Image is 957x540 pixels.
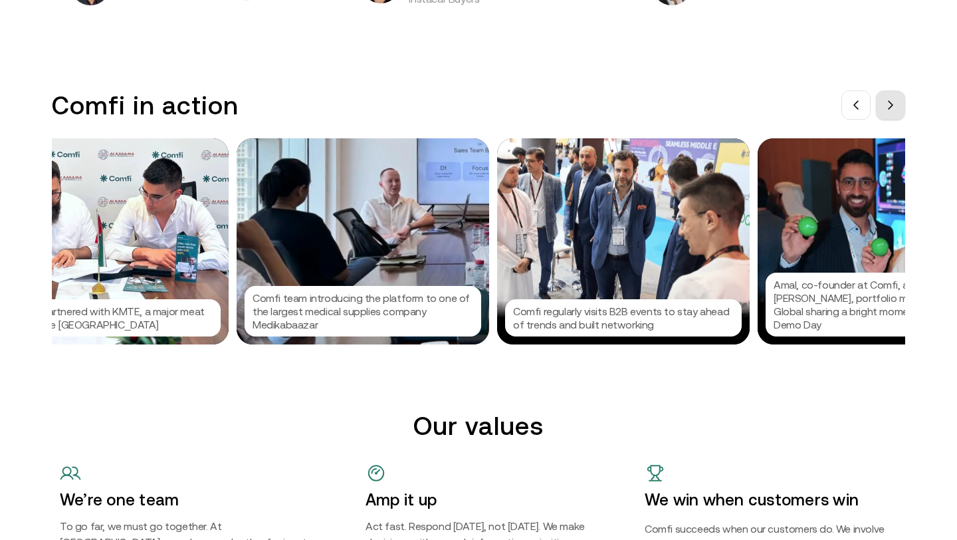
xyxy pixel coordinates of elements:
h4: Amp it up [366,489,591,510]
h4: We’re one team [60,489,312,510]
p: Comfi regularly visits B2B events to stay ahead of trends and built networking [513,305,734,331]
h4: We win when customers win [645,489,897,510]
h3: Comfi in action [52,90,239,120]
h2: Our values [60,411,897,441]
p: Comfi team introducing the platform to one of the largest medical supplies company Medikabaazar [253,291,473,331]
